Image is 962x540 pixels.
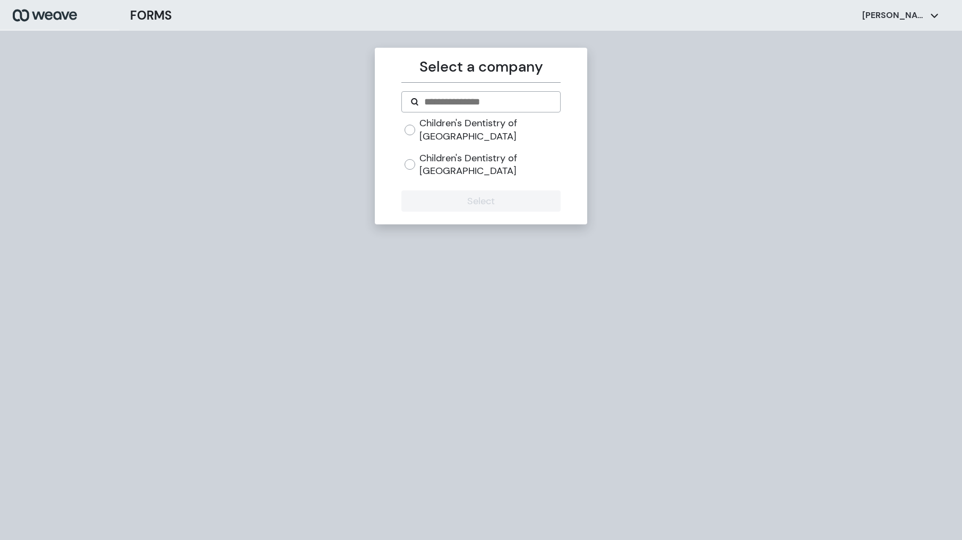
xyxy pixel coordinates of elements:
[130,6,172,24] h3: FORMS
[423,95,551,109] input: Search
[401,56,560,78] p: Select a company
[401,190,560,212] button: Select
[419,152,560,178] label: Children's Dentistry of [GEOGRAPHIC_DATA]
[419,117,560,143] label: Children's Dentistry of [GEOGRAPHIC_DATA]
[862,10,926,21] p: [PERSON_NAME]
